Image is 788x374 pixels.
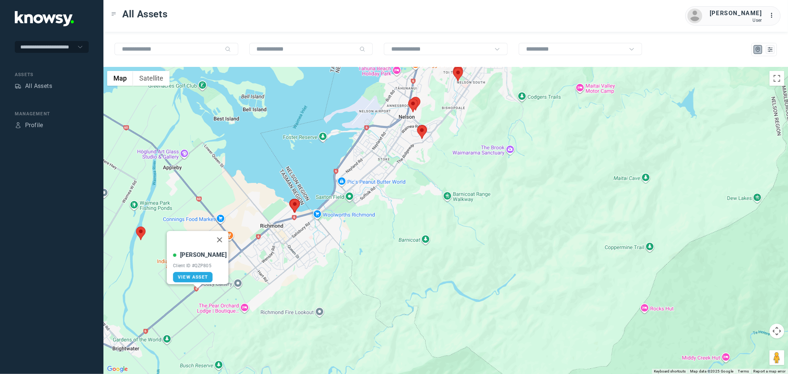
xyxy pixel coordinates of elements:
[15,83,21,89] div: Assets
[754,369,786,373] a: Report a map error
[105,364,130,374] a: Open this area in Google Maps (opens a new window)
[15,11,74,26] img: Application Logo
[770,11,778,21] div: :
[122,7,168,21] span: All Assets
[770,350,784,365] button: Drag Pegman onto the map to open Street View
[15,121,43,130] a: ProfileProfile
[690,369,733,373] span: Map data ©2025 Google
[105,364,130,374] img: Google
[211,231,228,249] button: Close
[15,110,89,117] div: Management
[770,13,777,18] tspan: ...
[178,275,208,280] span: View Asset
[710,18,762,23] div: User
[770,11,778,20] div: :
[688,8,702,23] img: avatar.png
[111,11,116,17] div: Toggle Menu
[25,121,43,130] div: Profile
[133,71,170,86] button: Show satellite imagery
[359,46,365,52] div: Search
[755,46,761,53] div: Map
[25,82,52,91] div: All Assets
[15,82,52,91] a: AssetsAll Assets
[710,9,762,18] div: [PERSON_NAME]
[654,369,686,374] button: Keyboard shortcuts
[15,122,21,129] div: Profile
[225,46,231,52] div: Search
[770,324,784,339] button: Map camera controls
[770,71,784,86] button: Toggle fullscreen view
[173,263,226,268] div: Client ID #QZP805
[107,71,133,86] button: Show street map
[180,251,226,259] div: [PERSON_NAME]
[15,71,89,78] div: Assets
[767,46,774,53] div: List
[738,369,749,373] a: Terms
[173,272,212,282] a: View Asset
